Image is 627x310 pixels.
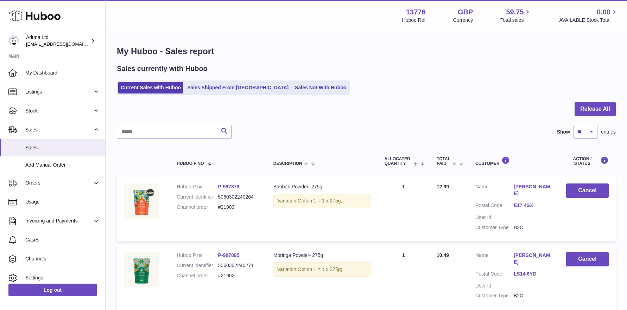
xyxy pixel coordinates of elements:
div: Currency [453,17,473,24]
dt: Customer Type [475,292,514,299]
td: 1 [378,176,430,241]
dt: Postal Code [475,271,514,279]
img: MORINGA-POWDER-POUCH-FOP-CHALK.jpg [124,252,159,287]
span: [EMAIL_ADDRESS][DOMAIN_NAME] [26,41,103,47]
a: Log out [8,284,97,296]
button: Cancel [566,252,609,266]
span: Total paid [437,157,450,166]
div: Variation: [273,262,370,277]
span: 59.75 [506,7,524,17]
span: 0.00 [597,7,610,17]
dt: Huboo P no [177,183,218,190]
span: Listings [25,89,93,95]
a: [PERSON_NAME] [514,252,552,265]
span: Total sales [500,17,532,24]
dt: User Id [475,214,514,221]
span: Invoicing and Payments [25,218,93,224]
h1: My Huboo - Sales report [117,46,616,57]
dt: Current identifier [177,194,218,200]
dd: #21902 [218,272,259,279]
a: P-997879 [218,184,240,189]
a: 0.00 AVAILABLE Stock Total [559,7,619,24]
dt: Name [475,183,514,199]
dt: User Id [475,283,514,289]
button: Cancel [566,183,609,198]
span: 12.99 [437,184,449,189]
dd: #21903 [218,204,259,211]
span: Huboo P no [177,161,204,166]
span: Usage [25,199,100,205]
dd: B2C [514,292,552,299]
span: Orders [25,180,93,186]
dt: Channel order [177,272,218,279]
span: My Dashboard [25,70,100,76]
dd: 5060302240264 [218,194,259,200]
a: 59.75 Total sales [500,7,532,24]
dt: Postal Code [475,202,514,211]
span: ALLOCATED Quantity [385,157,412,166]
a: LS14 6YD [514,271,552,277]
a: Current Sales with Huboo [118,82,183,93]
span: Add Manual Order [25,162,100,168]
span: Option 1 = 1 x 275g; [298,266,342,272]
label: Show [557,129,570,135]
a: E17 4SX [514,202,552,209]
div: Aduna Ltd [26,34,89,47]
span: entries [601,129,616,135]
div: Customer [475,156,552,166]
dt: Name [475,252,514,267]
span: 10.49 [437,252,449,258]
a: P-997895 [218,252,240,258]
span: Stock [25,108,93,114]
div: Huboo Ref [402,17,426,24]
div: Moringa Powder- 275g [273,252,370,259]
div: Baobab Powder- 275g [273,183,370,190]
strong: GBP [458,7,473,17]
dt: Huboo P no [177,252,218,259]
dt: Current identifier [177,262,218,269]
span: Sales [25,144,100,151]
span: Option 1 = 1 x 275g; [298,198,342,204]
dd: 5060302240271 [218,262,259,269]
h2: Sales currently with Huboo [117,64,208,73]
span: Sales [25,127,93,133]
span: Cases [25,237,100,243]
span: Channels [25,256,100,262]
a: Sales Not With Huboo [292,82,349,93]
strong: 13776 [406,7,426,17]
dt: Channel order [177,204,218,211]
div: Action / Status [566,156,609,166]
span: Description [273,161,302,166]
img: BAOBAB-POWDER-POUCH-FOP-CHALK.jpg [124,183,159,219]
span: Settings [25,275,100,281]
div: Variation: [273,194,370,208]
button: Release All [575,102,616,116]
img: foyin.fagbemi@aduna.com [8,35,19,46]
span: AVAILABLE Stock Total [559,17,619,24]
a: [PERSON_NAME] [514,183,552,197]
dd: B2C [514,224,552,231]
td: 1 [378,245,430,310]
a: Sales Shipped From [GEOGRAPHIC_DATA] [185,82,291,93]
dt: Customer Type [475,224,514,231]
